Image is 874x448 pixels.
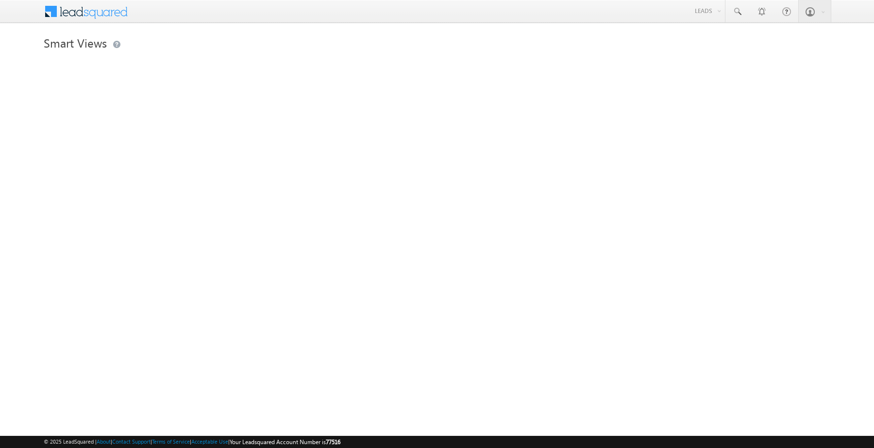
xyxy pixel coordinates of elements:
[97,438,111,445] a: About
[152,438,190,445] a: Terms of Service
[191,438,228,445] a: Acceptable Use
[44,437,340,447] span: © 2025 LeadSquared | | | | |
[112,438,151,445] a: Contact Support
[44,35,107,50] span: Smart Views
[326,438,340,446] span: 77516
[230,438,340,446] span: Your Leadsquared Account Number is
